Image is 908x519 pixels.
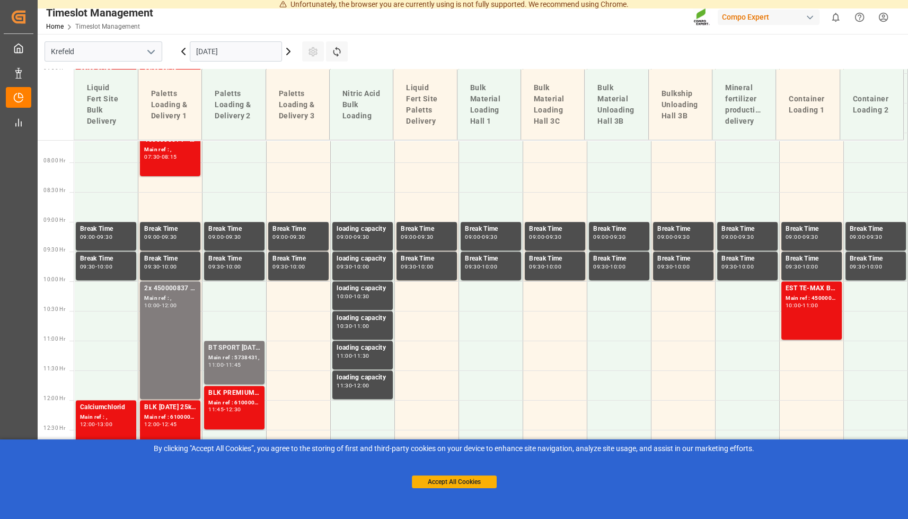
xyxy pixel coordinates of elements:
button: show 0 new notifications [824,5,848,29]
div: - [160,264,161,269]
div: loading capacity [337,254,389,264]
div: 09:00 [529,235,544,239]
div: 11:00 [208,362,224,367]
div: 10:00 [610,264,625,269]
div: 10:00 [226,264,241,269]
div: 09:30 [289,235,305,239]
span: 11:30 Hr [43,366,65,371]
div: 10:00 [674,264,690,269]
span: 09:00 Hr [43,217,65,223]
div: Break Time [850,224,902,235]
div: Calciumchlorid [80,402,132,413]
div: 10:00 [738,264,754,269]
div: 09:30 [354,235,369,239]
div: - [737,235,738,239]
div: Container Loading 2 [849,89,895,120]
div: - [480,264,482,269]
div: Container Loading 1 [784,89,831,120]
div: loading capacity [337,343,389,353]
div: BLK PREMIUM [DATE]+3+TE 1200kg ISPM BB [208,388,260,399]
div: Main ref : 6100002276, 2000001525 [208,399,260,408]
span: 12:30 Hr [43,425,65,431]
div: 09:30 [610,235,625,239]
div: 08:15 [162,154,177,159]
div: - [416,264,418,269]
div: BLK [DATE] 25kg (x40) D,EN,PL,IT,SI [144,402,196,413]
div: 11:00 [803,303,818,308]
div: Break Time [272,224,324,235]
div: 09:30 [721,264,737,269]
span: 08:30 Hr [43,187,65,193]
div: Break Time [786,254,838,264]
div: Break Time [593,224,645,235]
div: Bulkship Unloading Hall 3B [657,84,703,126]
div: 09:30 [546,235,561,239]
div: - [160,303,161,308]
div: 10:00 [418,264,433,269]
div: 12:45 [162,422,177,427]
div: Break Time [786,224,838,235]
div: - [801,303,803,308]
div: - [224,362,225,367]
div: 09:00 [144,235,160,239]
span: 12:00 Hr [43,395,65,401]
div: 09:00 [850,235,865,239]
div: 10:30 [337,324,352,328]
div: - [288,264,289,269]
div: Timeslot Management [46,5,153,21]
div: 10:00 [546,264,561,269]
div: loading capacity [337,224,389,235]
div: Paletts Loading & Delivery 3 [275,84,321,126]
div: Break Time [465,254,517,264]
div: 09:30 [786,264,801,269]
div: - [95,235,97,239]
div: 11:45 [208,407,224,412]
div: 09:30 [97,235,112,239]
div: Main ref : , [144,145,196,154]
div: 10:00 [289,264,305,269]
div: 09:30 [80,264,95,269]
div: 09:30 [593,264,609,269]
div: - [609,235,610,239]
input: Type to search/select [45,41,162,62]
div: - [352,235,354,239]
div: EST TE-MAX BS 11-48 20kg (x56) INT MTO [786,283,838,294]
div: 09:30 [738,235,754,239]
div: 10:30 [354,294,369,299]
div: Nitric Acid Bulk Loading [338,84,384,126]
div: 12:00 [80,422,95,427]
div: 09:00 [465,235,480,239]
div: Break Time [465,224,517,235]
div: - [801,264,803,269]
div: - [352,324,354,328]
div: By clicking "Accept All Cookies”, you agree to the storing of first and third-party cookies on yo... [7,443,901,454]
div: - [544,235,546,239]
div: BT SPORT [DATE] 25%UH 3M FOL 25 INT MSE;EST MF BS KR 13-40-0 FOL 20 INT MSE;EST PL KR 18-24-5 FOL... [208,343,260,353]
div: Main ref : , [144,294,196,303]
div: loading capacity [337,373,389,383]
a: Home [46,23,64,30]
div: 13:00 [97,422,112,427]
div: - [224,235,225,239]
div: - [352,264,354,269]
div: - [416,235,418,239]
div: Compo Expert [718,10,819,25]
div: Bulk Material Unloading Hall 3B [593,78,639,131]
div: 09:30 [465,264,480,269]
div: - [673,264,674,269]
div: Break Time [850,254,902,264]
div: - [544,264,546,269]
div: 12:30 [226,407,241,412]
span: 10:00 Hr [43,276,65,282]
div: 09:30 [272,264,288,269]
div: 12:00 [162,303,177,308]
div: 10:00 [786,303,801,308]
div: Paletts Loading & Delivery 2 [210,84,257,126]
div: loading capacity [337,283,389,294]
div: 09:30 [144,264,160,269]
div: 12:00 [144,422,160,427]
span: 09:30 Hr [43,247,65,253]
div: Break Time [721,254,773,264]
div: 10:00 [337,294,352,299]
div: Main ref : 5738431, [208,353,260,362]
